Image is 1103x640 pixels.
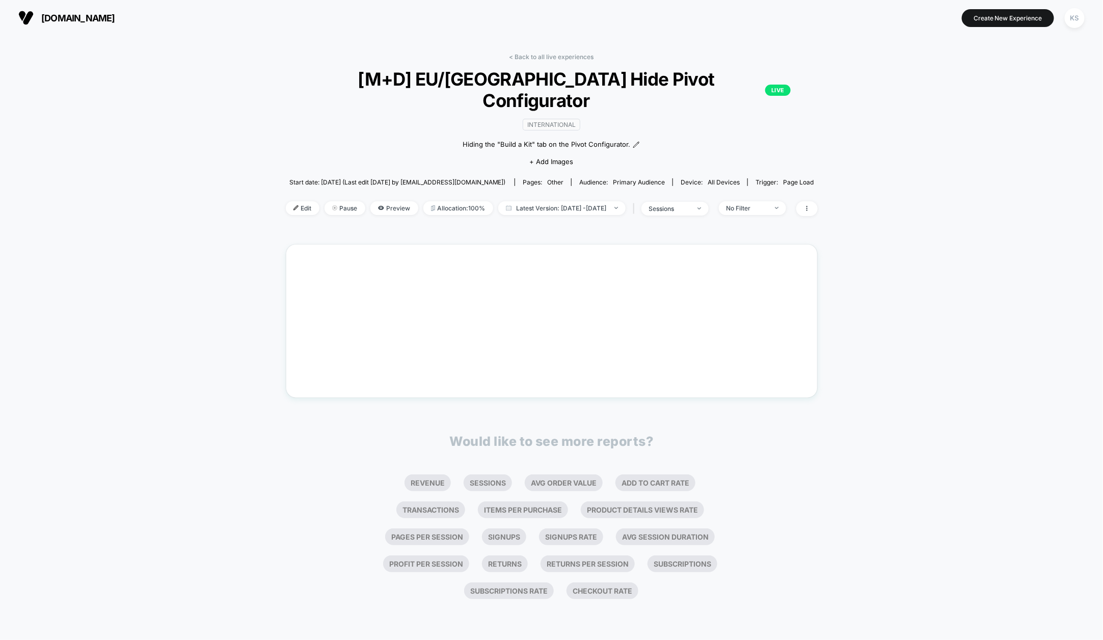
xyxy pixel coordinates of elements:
span: Preview [370,201,418,215]
li: Returns Per Session [541,555,635,572]
li: Avg Session Duration [616,528,715,545]
img: calendar [506,205,512,210]
div: Trigger: [756,178,814,186]
button: [DOMAIN_NAME] [15,10,118,26]
span: Primary Audience [613,178,665,186]
div: KS [1065,8,1085,28]
li: Signups [482,528,526,545]
li: Subscriptions [648,555,717,572]
li: Pages Per Session [385,528,469,545]
li: Signups Rate [539,528,603,545]
p: Would like to see more reports? [450,434,654,449]
span: + Add Images [529,157,573,166]
a: < Back to all live experiences [509,53,594,61]
div: Pages: [523,178,563,186]
li: Add To Cart Rate [615,474,695,491]
img: end [697,207,701,209]
span: Allocation: 100% [423,201,493,215]
img: Visually logo [18,10,34,25]
div: sessions [649,205,690,212]
span: International [523,119,580,130]
li: Sessions [464,474,512,491]
img: end [614,207,618,209]
li: Subscriptions Rate [464,582,554,599]
button: Create New Experience [962,9,1054,27]
span: Hiding the "Build a Kit" tab on the Pivot Configurator. [463,140,630,150]
img: edit [293,205,299,210]
li: Returns [482,555,528,572]
li: Revenue [405,474,451,491]
span: all devices [708,178,740,186]
p: LIVE [765,85,791,96]
span: Device: [672,178,747,186]
span: Start date: [DATE] (Last edit [DATE] by [EMAIL_ADDRESS][DOMAIN_NAME]) [289,178,506,186]
img: rebalance [431,205,435,211]
button: KS [1062,8,1088,29]
div: Audience: [579,178,665,186]
span: Edit [286,201,319,215]
img: end [332,205,337,210]
li: Product Details Views Rate [581,501,704,518]
li: Profit Per Session [383,555,469,572]
span: Pause [325,201,365,215]
span: other [547,178,563,186]
span: [M+D] EU/[GEOGRAPHIC_DATA] Hide Pivot Configurator [312,68,791,111]
li: Avg Order Value [525,474,603,491]
img: end [775,207,778,209]
span: Page Load [783,178,814,186]
span: [DOMAIN_NAME] [41,13,115,23]
span: | [631,201,641,216]
li: Items Per Purchase [478,501,568,518]
span: Latest Version: [DATE] - [DATE] [498,201,626,215]
li: Checkout Rate [567,582,638,599]
div: No Filter [727,204,767,212]
li: Transactions [396,501,465,518]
